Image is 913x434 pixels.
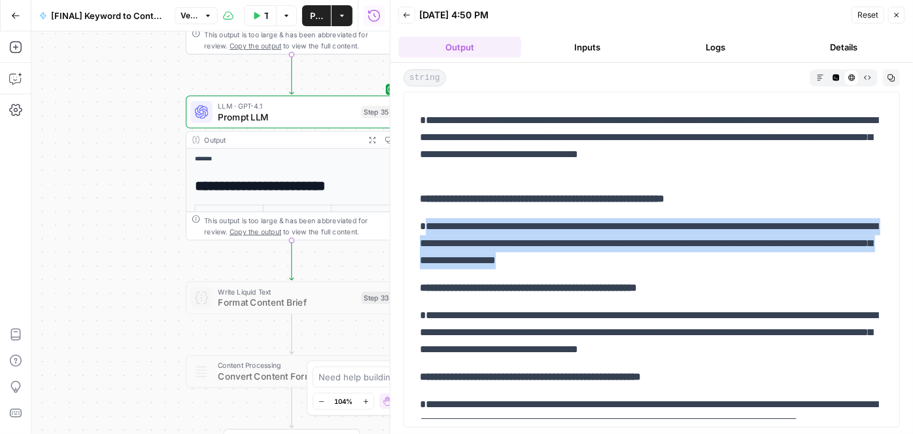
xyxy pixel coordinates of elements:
[290,240,294,280] g: Edge from step_35 to step_33
[51,9,164,22] span: [FINAL] Keyword to Content Brief - EDITED FOR COPPER
[264,9,268,22] span: Test Workflow
[334,396,353,407] span: 104%
[186,355,398,388] div: Content ProcessingConvert Content FormatStep 34
[852,7,884,24] button: Reset
[218,360,355,371] span: Content Processing
[230,42,281,50] span: Copy the output
[244,5,276,26] button: Test Workflow
[526,37,649,58] button: Inputs
[290,314,294,353] g: Edge from step_33 to step_34
[218,370,355,384] span: Convert Content Format
[290,388,294,427] g: Edge from step_34 to end
[218,110,356,124] span: Prompt LLM
[195,365,209,378] img: o3r9yhbrn24ooq0tey3lueqptmfj
[186,281,398,314] div: Write Liquid TextFormat Content BriefStep 33
[204,29,391,51] div: This output is too large & has been abbreviated for review. to view the full content.
[31,5,172,26] button: [FINAL] Keyword to Content Brief - EDITED FOR COPPER
[857,9,878,21] span: Reset
[361,292,391,304] div: Step 33
[782,37,905,58] button: Details
[302,5,331,26] button: Publish
[181,10,200,22] span: Version 5
[398,37,521,58] button: Output
[218,286,356,297] span: Write Liquid Text
[404,69,446,86] span: string
[218,296,356,310] span: Format Content Brief
[230,228,281,236] span: Copy the output
[175,7,218,24] button: Version 5
[204,215,391,237] div: This output is too large & has been abbreviated for review. to view the full content.
[204,135,360,146] div: Output
[218,100,356,111] span: LLM · GPT-4.1
[310,9,323,22] span: Publish
[361,106,391,118] div: Step 35
[655,37,778,58] button: Logs
[290,54,294,94] g: Edge from step_26 to step_35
